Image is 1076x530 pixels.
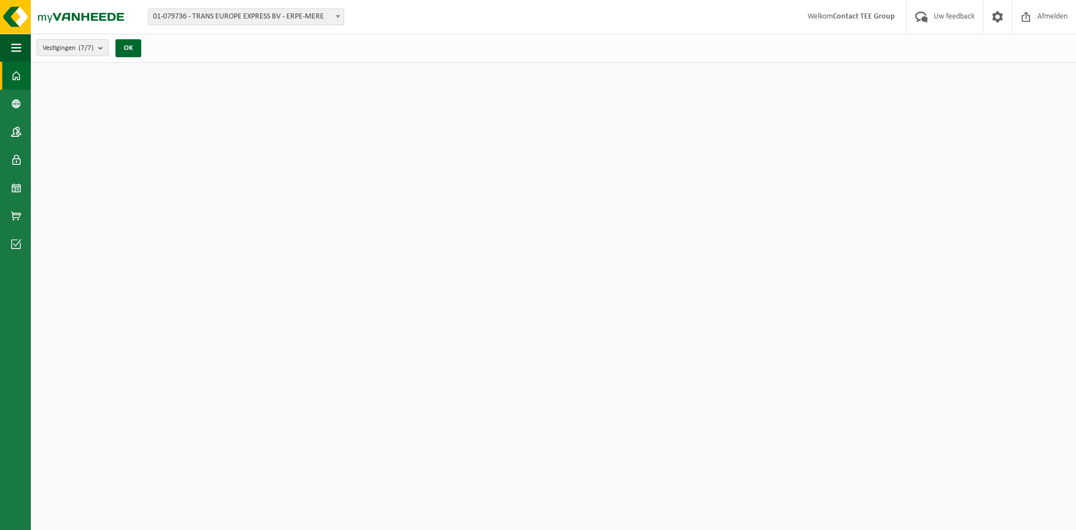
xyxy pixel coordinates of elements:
count: (7/7) [78,44,94,52]
button: OK [115,39,141,57]
span: 01-079736 - TRANS EUROPE EXPRESS BV - ERPE-MERE [149,9,344,25]
span: 01-079736 - TRANS EUROPE EXPRESS BV - ERPE-MERE [148,8,344,25]
span: Vestigingen [43,40,94,57]
strong: Contact TEE Group [833,12,895,21]
button: Vestigingen(7/7) [36,39,109,56]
